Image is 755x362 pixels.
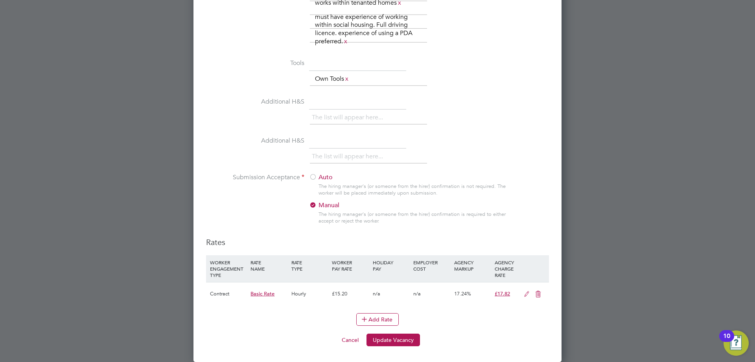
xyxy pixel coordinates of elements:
span: Basic Rate [250,290,274,297]
div: EMPLOYER COST [411,255,452,276]
span: 17.24% [454,290,471,297]
div: The hiring manager's (or someone from the hirer) confirmation is not required. The worker will be... [319,183,510,197]
div: AGENCY CHARGE RATE [493,255,520,282]
div: £15.20 [330,282,370,305]
label: Tools [206,59,304,67]
li: must have experience of working within social housing. Full driving licence. experience of using ... [312,12,426,47]
span: £17.82 [495,290,510,297]
button: Open Resource Center, 10 new notifications [724,330,749,356]
a: x [344,74,350,84]
label: Auto [309,173,407,182]
label: Submission Acceptance [206,173,304,182]
div: HOLIDAY PAY [371,255,411,276]
li: Own Tools [312,74,353,84]
h3: Rates [206,237,549,247]
button: Add Rate [356,313,399,326]
li: The list will appear here... [312,151,386,162]
button: Cancel [335,334,365,346]
a: x [343,36,348,46]
label: Manual [309,201,407,210]
div: WORKER PAY RATE [330,255,370,276]
div: RATE NAME [249,255,289,276]
div: RATE TYPE [289,255,330,276]
span: n/a [413,290,421,297]
div: WORKER ENGAGEMENT TYPE [208,255,249,282]
div: Contract [208,282,249,305]
span: n/a [373,290,380,297]
label: Additional H&S [206,98,304,106]
label: Additional H&S [206,137,304,145]
div: AGENCY MARKUP [452,255,493,276]
div: The hiring manager's (or someone from the hirer) confirmation is required to either accept or rej... [319,211,510,225]
div: Hourly [289,282,330,305]
div: 10 [723,336,730,346]
button: Update Vacancy [366,334,420,346]
li: The list will appear here... [312,112,386,123]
